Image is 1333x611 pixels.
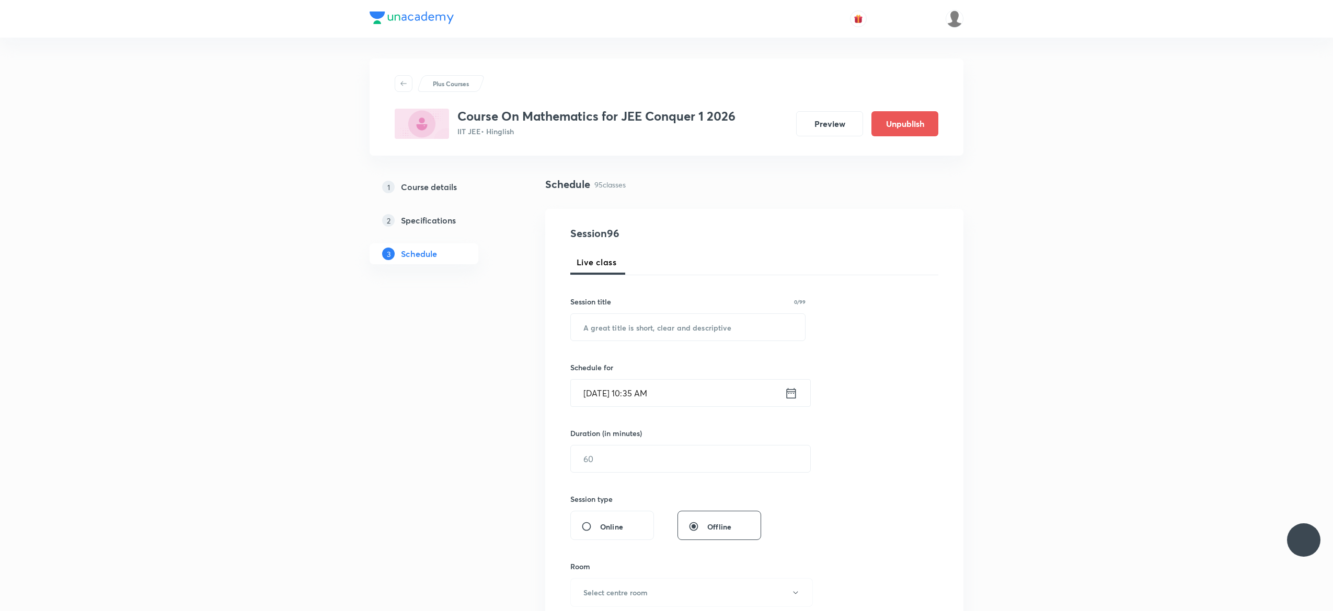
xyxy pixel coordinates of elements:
h5: Specifications [401,214,456,227]
p: 0/99 [794,299,806,304]
p: 3 [382,248,395,260]
h3: Course On Mathematics for JEE Conquer 1 2026 [457,109,736,124]
h4: Session 96 [570,226,761,241]
h6: Room [570,561,590,572]
input: A great title is short, clear and descriptive [571,314,805,340]
span: Online [600,521,623,532]
p: 1 [382,181,395,193]
a: Company Logo [370,11,454,27]
p: IIT JEE • Hinglish [457,126,736,137]
p: 95 classes [594,179,626,190]
input: 60 [571,445,810,472]
h4: Schedule [545,177,590,192]
img: 04F7236C-AFBF-45C8-ABDC-28C89B1A2C42_plus.png [395,109,449,139]
h6: Session title [570,296,611,307]
img: Anuruddha Kumar [946,10,963,28]
h6: Select centre room [583,587,648,598]
img: ttu [1297,534,1310,546]
img: Company Logo [370,11,454,24]
button: Unpublish [871,111,938,136]
span: Live class [577,256,616,268]
h6: Session type [570,494,613,504]
button: Select centre room [570,578,813,607]
a: 1Course details [370,177,512,197]
img: avatar [854,14,863,23]
h5: Schedule [401,248,437,260]
button: Preview [796,111,863,136]
span: Offline [707,521,731,532]
h6: Duration (in minutes) [570,428,642,439]
h5: Course details [401,181,457,193]
p: 2 [382,214,395,227]
p: Plus Courses [433,79,469,88]
a: 2Specifications [370,210,512,231]
h6: Schedule for [570,362,806,373]
button: avatar [850,10,867,27]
